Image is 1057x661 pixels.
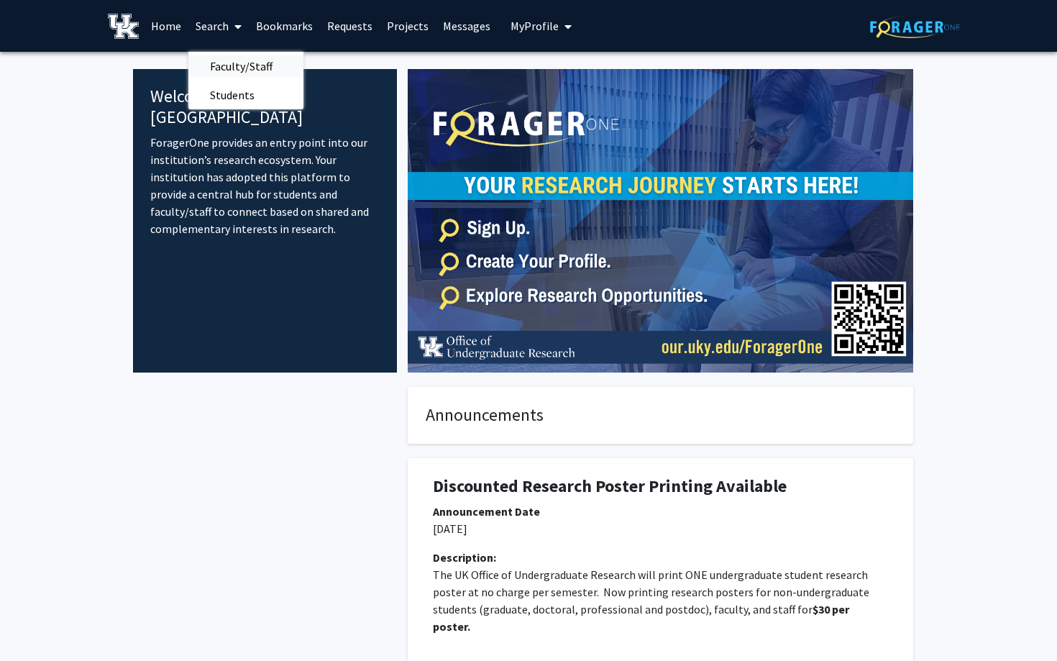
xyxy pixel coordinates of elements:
[188,52,294,81] span: Faculty/Staff
[433,602,851,634] strong: $30 per poster.
[108,14,139,39] img: University of Kentucky Logo
[188,55,303,77] a: Faculty/Staff
[320,1,380,51] a: Requests
[144,1,188,51] a: Home
[870,16,960,38] img: ForagerOne Logo
[188,81,276,109] span: Students
[380,1,436,51] a: Projects
[433,549,888,566] div: Description:
[188,1,249,51] a: Search
[408,69,913,373] img: Cover Image
[433,503,888,520] div: Announcement Date
[433,567,871,616] span: The UK Office of Undergraduate Research will print ONE undergraduate student research poster at n...
[436,1,498,51] a: Messages
[150,134,380,237] p: ForagerOne provides an entry point into our institution’s research ecosystem. Your institution ha...
[511,19,559,33] span: My Profile
[433,476,888,497] h1: Discounted Research Poster Printing Available
[11,596,61,650] iframe: Chat
[426,405,895,426] h4: Announcements
[188,84,303,106] a: Students
[249,1,320,51] a: Bookmarks
[150,86,380,128] h4: Welcome to [GEOGRAPHIC_DATA]
[433,520,888,537] p: [DATE]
